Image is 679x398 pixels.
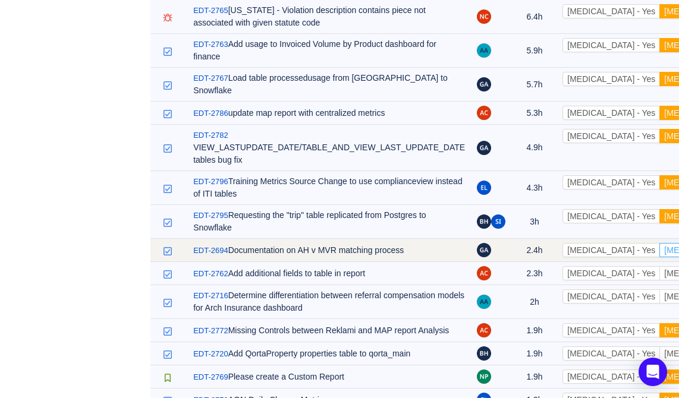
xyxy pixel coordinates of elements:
[513,365,557,388] td: 1.9h
[477,243,491,257] img: GA
[562,243,660,257] button: [MEDICAL_DATA] - Yes
[163,270,172,279] img: 10618
[163,47,172,56] img: 10618
[513,171,557,205] td: 4.3h
[187,262,471,285] td: Add additional fields to table in report
[491,214,505,229] img: SI
[477,214,491,229] img: BH
[562,72,660,86] button: [MEDICAL_DATA] - Yes
[477,43,491,58] img: AA
[562,323,660,337] button: [MEDICAL_DATA] - Yes
[193,176,228,188] a: EDT-2796
[163,81,172,90] img: 10618
[562,289,660,304] button: [MEDICAL_DATA] - Yes
[187,34,471,68] td: Add usage to Invoiced Volume by Product dashboard for finance
[193,129,228,141] a: EDT-2782
[513,342,557,365] td: 1.9h
[163,373,172,383] img: 10615
[562,346,660,361] button: [MEDICAL_DATA] - Yes
[187,171,471,205] td: Training Metrics Source Change to use complianceview instead of ITI tables
[187,239,471,262] td: Documentation on AH v MVR matching process
[187,365,471,388] td: Please create a Custom Report
[193,348,228,360] a: EDT-2720
[193,245,228,257] a: EDT-2694
[193,72,228,84] a: EDT-2767
[562,209,660,223] button: [MEDICAL_DATA] - Yes
[477,295,491,309] img: AA
[163,218,172,228] img: 10618
[477,181,491,195] img: ED
[562,129,660,143] button: [MEDICAL_DATA] - Yes
[193,39,228,50] a: EDT-2763
[562,266,660,280] button: [MEDICAL_DATA] - Yes
[477,77,491,91] img: GA
[513,34,557,68] td: 5.9h
[187,285,471,319] td: Determine differentiation between referral compensation models for Arch Insurance dashboard
[163,13,172,23] img: 10603
[477,141,491,155] img: GA
[163,109,172,119] img: 10618
[193,325,228,337] a: EDT-2772
[193,268,228,280] a: EDT-2762
[187,102,471,125] td: update map report with centralized metrics
[513,262,557,285] td: 2.3h
[513,102,557,125] td: 5.3h
[163,184,172,194] img: 10618
[163,327,172,336] img: 10618
[513,125,557,171] td: 4.9h
[513,239,557,262] td: 2.4h
[187,125,471,171] td: VIEW_LASTUPDATE_DATE/TABLE_AND_VIEW_LAST_UPDATE_DATE tables bug fix
[477,323,491,337] img: AC
[193,371,228,383] a: EDT-2769
[187,68,471,102] td: Load table processedusage from [GEOGRAPHIC_DATA] to Snowflake
[477,346,491,361] img: BH
[562,38,660,52] button: [MEDICAL_DATA] - Yes
[163,144,172,153] img: 10618
[193,5,228,17] a: EDT-2765
[163,350,172,359] img: 10618
[477,369,491,384] img: NP
[562,106,660,120] button: [MEDICAL_DATA] - Yes
[187,205,471,239] td: Requesting the "trip" table replicated from Postgres to Snowflake
[193,290,228,302] a: EDT-2716
[193,210,228,222] a: EDT-2795
[477,10,491,24] img: NC
[562,369,660,384] button: [MEDICAL_DATA] - Yes
[187,319,471,342] td: Missing Controls between Reklami and MAP report Analysis
[477,106,491,120] img: AC
[477,266,491,280] img: AC
[562,175,660,189] button: [MEDICAL_DATA] - Yes
[639,358,667,386] div: Open Intercom Messenger
[187,342,471,365] td: Add QortaProperty properties table to qorta_main
[163,247,172,256] img: 10618
[513,285,557,319] td: 2h
[513,205,557,239] td: 3h
[193,108,228,119] a: EDT-2786
[163,298,172,308] img: 10618
[562,4,660,18] button: [MEDICAL_DATA] - Yes
[513,68,557,102] td: 5.7h
[513,319,557,342] td: 1.9h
